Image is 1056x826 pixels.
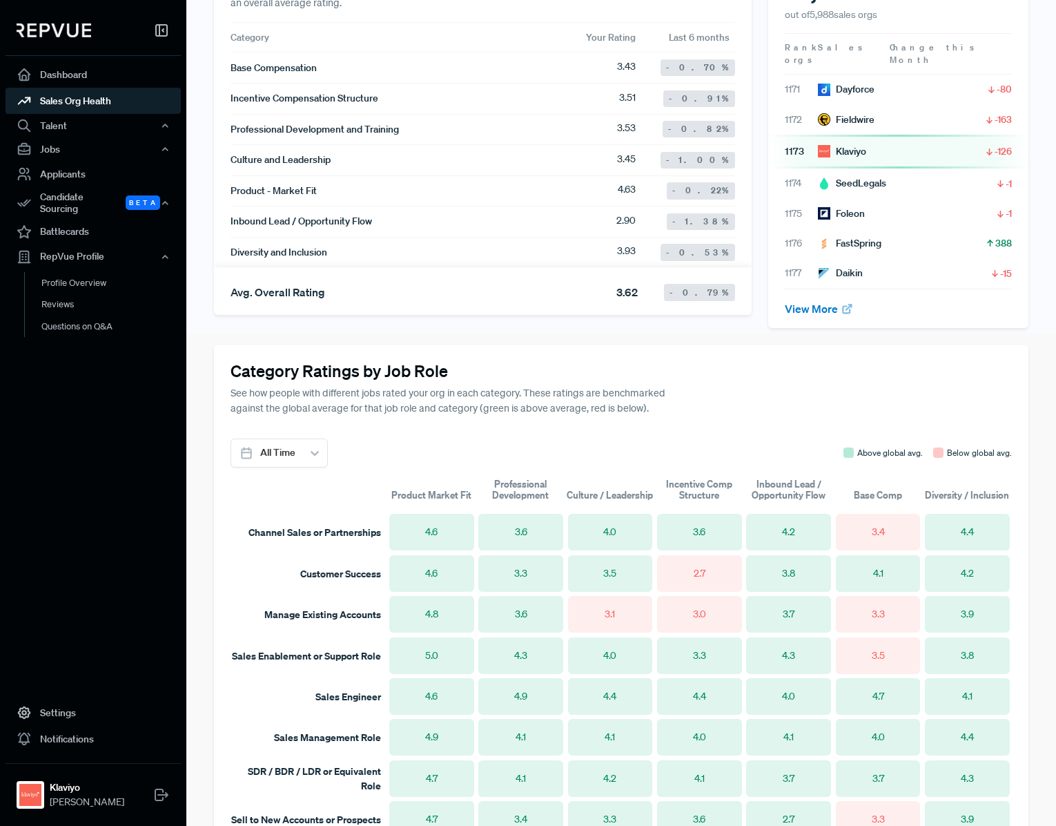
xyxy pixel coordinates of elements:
div: SeedLegals [818,176,886,191]
span: 4.0 [693,730,706,745]
span: 3.93 [617,244,636,260]
span: -126 [995,144,1012,158]
span: Manage Existing Accounts [264,608,381,621]
button: Talent [6,114,181,137]
a: Settings [6,700,181,726]
span: -15 [1000,267,1012,280]
span: -0.91 % [669,93,730,105]
span: 3.4 [872,525,885,539]
span: 3.6 [515,525,527,539]
span: 4.0 [872,730,885,745]
a: Profile Overview [24,272,199,294]
span: Incentive Comp Structure [655,479,744,501]
span: 4.1 [783,730,794,745]
img: Dayforce [818,84,830,96]
img: Foleon [818,207,830,220]
span: -1.00 % [666,154,730,166]
span: 4.3 [782,649,795,663]
span: 1172 [785,113,818,127]
a: Sales Org Health [6,88,181,114]
span: 4.1 [873,566,883,581]
span: Avg. Overall Rating [231,285,325,299]
span: Base Compensation [231,61,317,75]
span: Product Market Fit [391,490,471,501]
img: Klaviyo [818,145,830,157]
span: 3.8 [961,649,974,663]
img: RepVue [17,23,91,37]
span: Inbound Lead / Opportunity Flow [744,479,833,501]
span: 4.2 [782,525,795,539]
span: 2.7 [694,566,705,581]
span: -1.38 % [672,215,730,228]
span: -0.53 % [666,247,730,259]
span: Sales Enablement or Support Role [232,649,381,662]
span: 4.9 [514,689,527,704]
span: 3.7 [783,607,794,622]
span: Channel Sales or Partnerships [248,526,381,539]
span: 4.3 [514,649,527,663]
span: 1176 [785,236,818,251]
img: FastSpring [818,238,830,250]
span: 3.3 [872,607,885,622]
div: FastSpring [818,236,881,251]
span: 3.53 [617,121,636,137]
span: Beta [126,195,160,210]
div: Fieldwire [818,113,874,127]
span: 4.1 [516,771,526,786]
span: 3.3 [514,566,527,581]
span: 4.63 [618,182,636,199]
span: Your Rating [586,31,636,44]
span: 3.9 [961,607,974,622]
h4: Category Ratings by Job Role [231,361,1012,381]
span: 4.6 [425,525,438,539]
span: -1 [1006,206,1012,220]
span: 4.4 [961,730,974,745]
span: [PERSON_NAME] [50,795,124,809]
span: 4.8 [425,607,438,622]
a: Notifications [6,726,181,752]
span: Last 6 months [669,30,735,44]
button: RepVue Profile [6,245,181,269]
span: 4.1 [605,730,615,745]
span: Professional Development [476,479,565,501]
span: Incentive Compensation Structure [231,91,378,106]
span: 4.7 [426,771,438,786]
span: 3.62 [616,284,638,300]
span: 4.0 [603,525,616,539]
span: 388 [995,236,1012,250]
span: 1174 [785,176,818,191]
span: Category [231,31,269,44]
span: Rank [785,41,818,54]
span: Sell to New Accounts or Prospects [231,813,381,826]
span: -0.79 % [669,287,730,299]
span: 3.7 [783,771,794,786]
span: Culture and Leadership [231,153,331,167]
a: View More [785,302,854,316]
button: Candidate Sourcing Beta [6,187,181,219]
span: 3.43 [617,59,636,76]
span: 3.45 [617,152,636,169]
span: 4.6 [425,566,438,581]
span: 4.9 [425,730,438,745]
span: 3.0 [693,607,706,622]
span: 3.6 [515,607,527,622]
span: Sales orgs [785,41,865,66]
span: 3.6 [693,525,705,539]
span: 4.1 [516,730,526,745]
img: Klaviyo [19,784,41,806]
span: Change this Month [890,41,977,66]
span: Product - Market Fit [231,184,317,198]
span: Base Comp [854,490,902,501]
button: Jobs [6,137,181,161]
p: See how people with different jobs rated your org in each category. These ratings are benchmarked... [231,386,699,416]
span: Sales Engineer [315,690,381,703]
div: Above global avg. [857,447,923,459]
div: Klaviyo [818,144,866,159]
span: 4.4 [693,689,706,704]
span: 4.6 [425,689,438,704]
span: Culture / Leadership [567,490,653,501]
img: SeedLegals [818,177,830,190]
